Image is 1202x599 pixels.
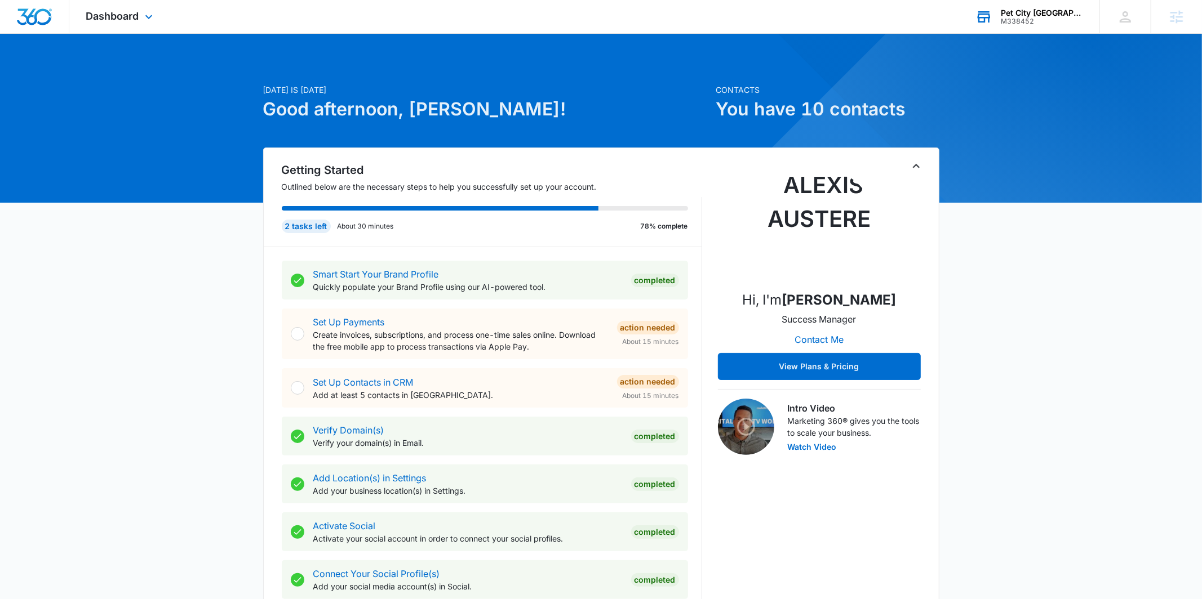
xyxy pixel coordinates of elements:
img: tab_keywords_by_traffic_grey.svg [112,65,121,74]
h1: You have 10 contacts [716,96,939,123]
p: Create invoices, subscriptions, and process one-time sales online. Download the free mobile app t... [313,329,608,352]
p: Contacts [716,84,939,96]
h2: Getting Started [282,162,702,178]
div: Completed [631,525,679,539]
p: Activate your social account in order to connect your social profiles. [313,533,622,544]
p: Add your business location(s) in Settings. [313,485,622,497]
span: About 15 minutes [623,337,679,347]
div: Completed [631,274,679,287]
a: Smart Start Your Brand Profile [313,269,439,280]
div: Keywords by Traffic [125,66,190,74]
img: Alexis Austere [763,168,876,281]
h3: Intro Video [788,401,921,415]
div: v 4.0.25 [32,18,55,27]
a: Verify Domain(s) [313,424,384,436]
p: Outlined below are the necessary steps to help you successfully set up your account. [282,181,702,193]
div: account id [1001,17,1083,25]
div: Domain Overview [43,66,101,74]
p: 78% complete [641,221,688,231]
a: Set Up Contacts in CRM [313,377,414,388]
p: Verify your domain(s) in Email. [313,437,622,449]
span: About 15 minutes [623,391,679,401]
button: Toggle Collapse [910,159,923,173]
p: About 30 minutes [338,221,394,231]
div: Completed [631,430,679,443]
p: Add at least 5 contacts in [GEOGRAPHIC_DATA]. [313,389,608,401]
div: Completed [631,477,679,491]
p: [DATE] is [DATE] [263,84,709,96]
a: Connect Your Social Profile(s) [313,568,440,579]
button: Watch Video [788,443,837,451]
p: Hi, I'm [742,290,896,310]
div: Domain: [DOMAIN_NAME] [29,29,124,38]
div: Action Needed [617,375,679,388]
strong: [PERSON_NAME] [782,292,896,308]
a: Activate Social [313,520,376,531]
img: logo_orange.svg [18,18,27,27]
img: tab_domain_overview_orange.svg [30,65,39,74]
button: View Plans & Pricing [718,353,921,380]
h1: Good afternoon, [PERSON_NAME]! [263,96,709,123]
a: Add Location(s) in Settings [313,472,427,484]
p: Success Manager [782,312,857,326]
img: Intro Video [718,399,774,455]
p: Quickly populate your Brand Profile using our AI-powered tool. [313,281,622,293]
span: Dashboard [86,10,139,22]
div: Action Needed [617,321,679,334]
a: Set Up Payments [313,316,385,328]
img: website_grey.svg [18,29,27,38]
div: account name [1001,8,1083,17]
p: Marketing 360® gives you the tools to scale your business. [788,415,921,439]
div: 2 tasks left [282,220,331,233]
p: Add your social media account(s) in Social. [313,580,622,592]
button: Contact Me [783,326,855,353]
div: Completed [631,573,679,587]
